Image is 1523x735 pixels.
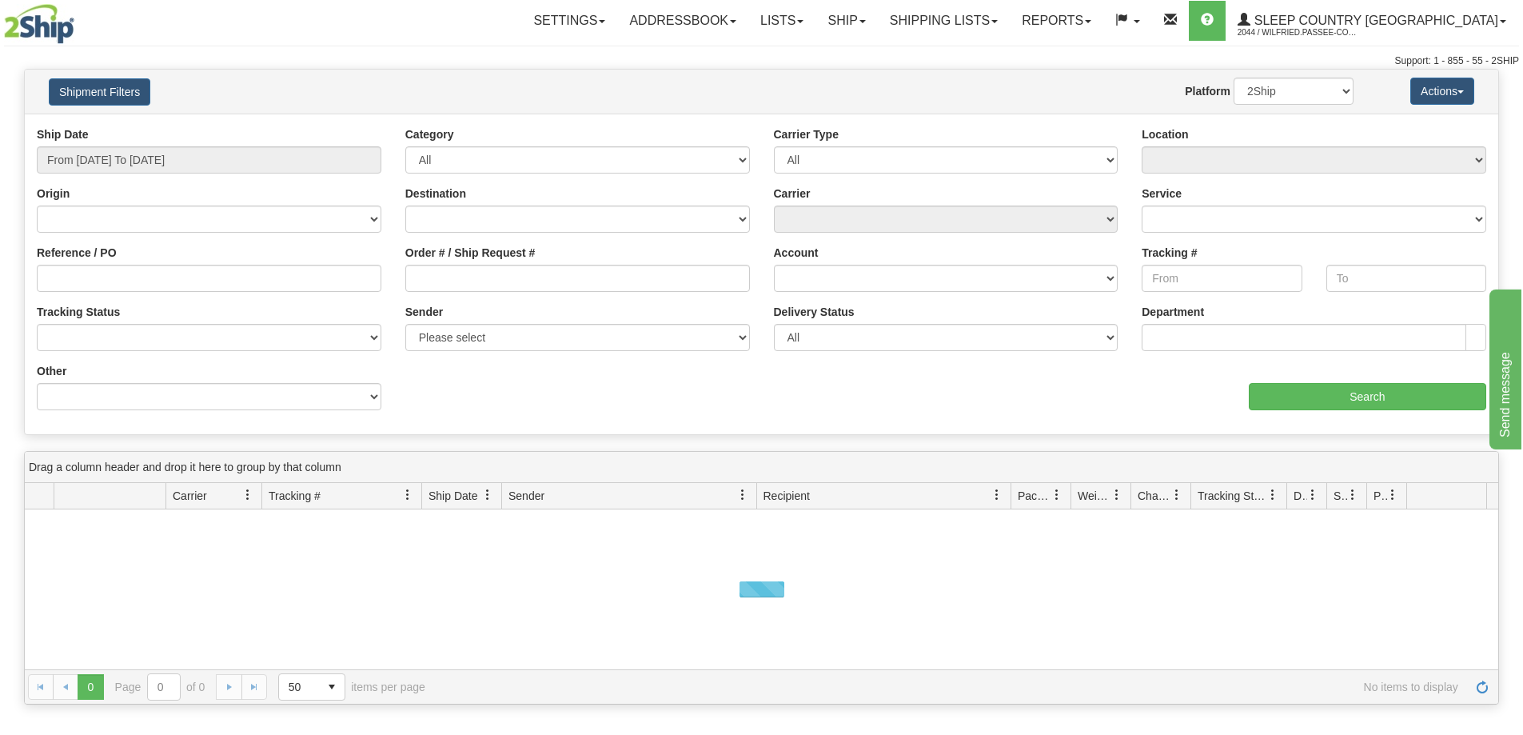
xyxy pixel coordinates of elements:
a: Delivery Status filter column settings [1299,481,1326,509]
span: items per page [278,673,425,701]
button: Shipment Filters [49,78,150,106]
a: Sleep Country [GEOGRAPHIC_DATA] 2044 / Wilfried.Passee-Coutrin [1226,1,1518,41]
span: Tracking # [269,488,321,504]
span: No items to display [448,681,1458,693]
label: Tracking Status [37,304,120,320]
a: Tracking Status filter column settings [1259,481,1286,509]
span: Weight [1078,488,1111,504]
label: Reference / PO [37,245,117,261]
label: Order # / Ship Request # [405,245,536,261]
span: Page sizes drop down [278,673,345,701]
a: Packages filter column settings [1043,481,1070,509]
span: Recipient [763,488,810,504]
a: Tracking # filter column settings [394,481,421,509]
a: Carrier filter column settings [234,481,261,509]
input: From [1142,265,1302,292]
label: Service [1142,186,1182,202]
label: Other [37,363,66,379]
label: Location [1142,126,1188,142]
label: Sender [405,304,443,320]
a: Shipping lists [878,1,1010,41]
span: Packages [1018,488,1051,504]
span: Delivery Status [1294,488,1307,504]
a: Pickup Status filter column settings [1379,481,1406,509]
label: Delivery Status [774,304,855,320]
a: Settings [521,1,617,41]
a: Lists [748,1,815,41]
label: Account [774,245,819,261]
a: Ship [815,1,877,41]
a: Charge filter column settings [1163,481,1190,509]
span: Page of 0 [115,673,205,701]
span: select [319,674,345,700]
img: logo2044.jpg [4,4,74,44]
label: Origin [37,186,70,202]
div: Send message [12,10,148,29]
span: Pickup Status [1373,488,1387,504]
div: Support: 1 - 855 - 55 - 2SHIP [4,54,1519,68]
label: Destination [405,186,466,202]
label: Tracking # [1142,245,1197,261]
span: Sender [508,488,544,504]
label: Platform [1185,83,1230,99]
span: 2044 / Wilfried.Passee-Coutrin [1238,25,1358,41]
a: Sender filter column settings [729,481,756,509]
a: Ship Date filter column settings [474,481,501,509]
iframe: chat widget [1486,286,1521,449]
span: Charge [1138,488,1171,504]
label: Ship Date [37,126,89,142]
a: Addressbook [617,1,748,41]
a: Refresh [1469,674,1495,700]
div: grid grouping header [25,452,1498,483]
span: Page 0 [78,674,103,700]
a: Reports [1010,1,1103,41]
a: Weight filter column settings [1103,481,1130,509]
a: Shipment Issues filter column settings [1339,481,1366,509]
span: Ship Date [429,488,477,504]
input: Search [1249,383,1486,410]
span: Carrier [173,488,207,504]
span: Shipment Issues [1334,488,1347,504]
label: Category [405,126,454,142]
span: Sleep Country [GEOGRAPHIC_DATA] [1250,14,1498,27]
a: Recipient filter column settings [983,481,1011,509]
span: 50 [289,679,309,695]
button: Actions [1410,78,1474,105]
label: Department [1142,304,1204,320]
label: Carrier [774,186,811,202]
input: To [1326,265,1486,292]
label: Carrier Type [774,126,839,142]
span: Tracking Status [1198,488,1267,504]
